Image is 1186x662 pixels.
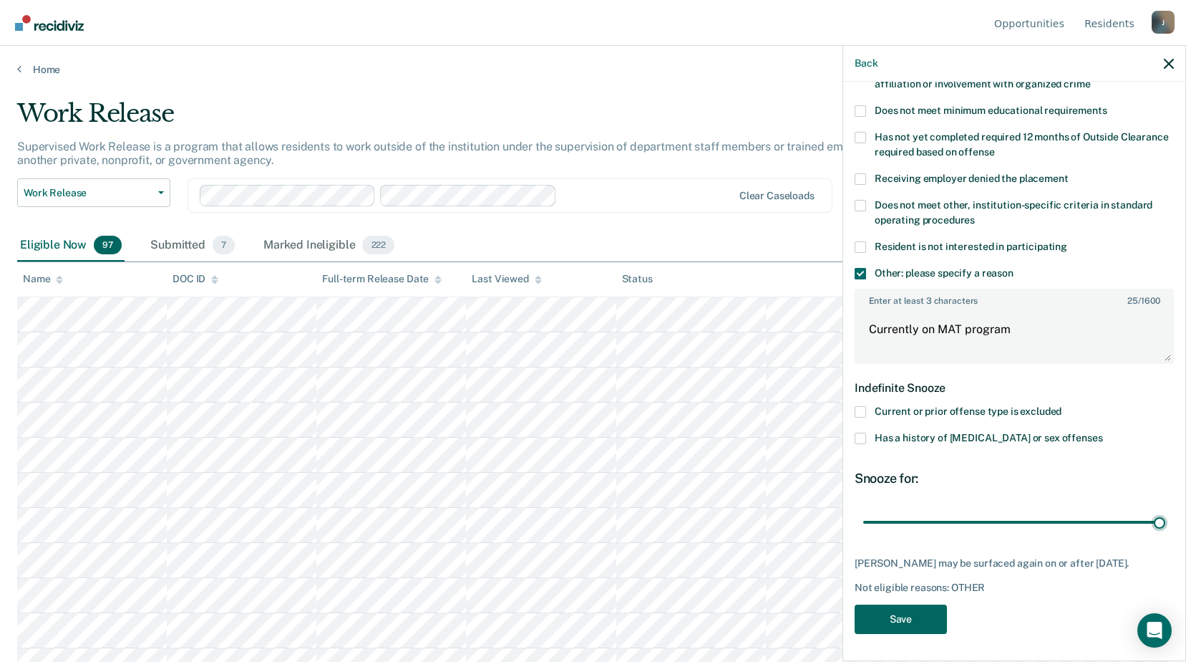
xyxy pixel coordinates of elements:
[15,15,84,31] img: Recidiviz
[17,140,898,167] p: Supervised Work Release is a program that allows residents to work outside of the institution und...
[17,63,1169,76] a: Home
[855,605,947,634] button: Save
[855,557,1174,570] div: [PERSON_NAME] may be surfaced again on or after [DATE].
[17,230,125,262] div: Eligible Now
[855,57,878,69] button: Back
[147,230,238,262] div: Submitted
[739,190,815,202] div: Clear caseloads
[875,241,1067,252] span: Resident is not interested in participating
[875,173,1069,184] span: Receiving employer denied the placement
[875,432,1102,443] span: Has a history of [MEDICAL_DATA] or sex offenses
[855,582,1174,594] div: Not eligible reasons: OTHER
[856,290,1172,306] label: Enter at least 3 characters
[856,310,1172,363] textarea: Currently on MAT program
[1127,296,1138,306] span: 25
[1137,613,1172,648] div: Open Intercom Messenger
[1152,11,1175,34] div: J
[322,273,442,285] div: Full-term Release Date
[875,267,1014,279] span: Other: please specify a reason
[94,236,122,254] span: 97
[17,99,907,140] div: Work Release
[875,406,1061,417] span: Current or prior offense type is excluded
[1152,11,1175,34] button: Profile dropdown button
[472,273,541,285] div: Last Viewed
[855,471,1174,486] div: Snooze for:
[622,273,653,285] div: Status
[1127,296,1160,306] span: / 1600
[172,273,218,285] div: DOC ID
[875,199,1152,226] span: Does not meet other, institution-specific criteria in standard operating procedures
[23,273,63,285] div: Name
[213,236,235,254] span: 7
[362,236,394,254] span: 222
[24,187,152,199] span: Work Release
[875,131,1168,158] span: Has not yet completed required 12 months of Outside Clearance required based on offense
[855,370,1174,406] div: Indefinite Snooze
[875,105,1107,116] span: Does not meet minimum educational requirements
[261,230,397,262] div: Marked Ineligible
